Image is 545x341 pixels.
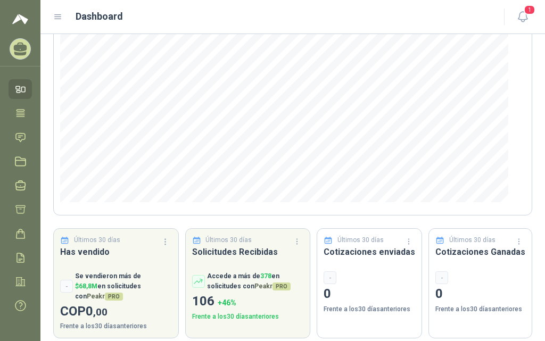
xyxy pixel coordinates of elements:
p: Últimos 30 días [337,235,384,245]
span: Peakr [87,293,123,300]
span: 378 [260,272,271,280]
h3: Solicitudes Recibidas [192,245,304,259]
p: 0 [324,284,415,304]
p: Frente a los 30 días anteriores [435,304,525,314]
div: - [435,271,448,284]
span: + 46 % [218,298,236,307]
p: Frente a los 30 días anteriores [60,321,172,331]
img: Logo peakr [12,13,28,26]
p: Se vendieron más de en solicitudes con [75,271,172,302]
p: Últimos 30 días [205,235,252,245]
span: Peakr [254,282,291,290]
span: PRO [105,293,123,301]
p: Frente a los 30 días anteriores [324,304,415,314]
p: Últimos 30 días [449,235,496,245]
div: - [60,280,73,293]
h3: Cotizaciones enviadas [324,245,415,259]
p: Últimos 30 días [74,235,120,245]
span: 1 [524,5,535,15]
h1: Dashboard [76,9,123,24]
button: 1 [513,7,532,27]
h3: Has vendido [60,245,172,259]
span: 0 [86,304,108,319]
h3: Cotizaciones Ganadas [435,245,525,259]
span: PRO [272,282,291,290]
div: - [324,271,336,284]
span: $ 68,8M [75,282,97,290]
p: Frente a los 30 días anteriores [192,312,304,322]
p: COP [60,302,172,322]
span: ,00 [93,306,108,318]
p: 106 [192,292,304,312]
p: 0 [435,284,525,304]
p: Accede a más de en solicitudes con [207,271,304,292]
